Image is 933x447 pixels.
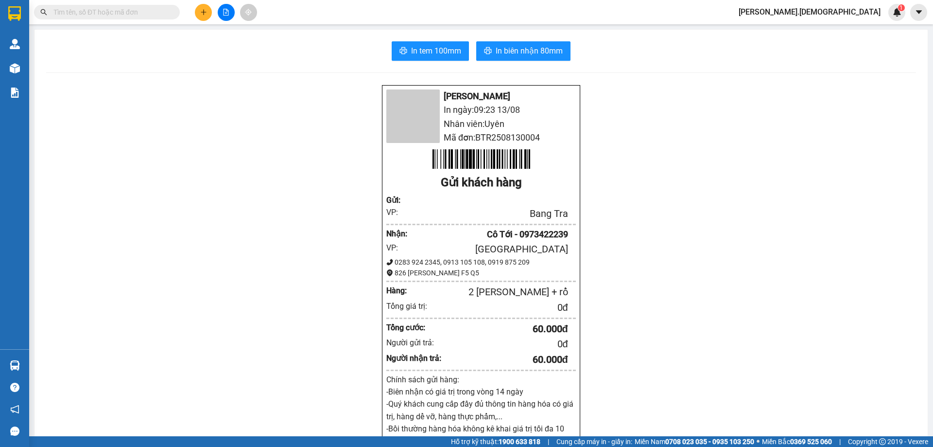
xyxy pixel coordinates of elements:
[451,436,540,447] span: Hỗ trợ kỹ thuật:
[910,4,927,21] button: caret-down
[442,337,568,352] div: 0 đ
[556,436,632,447] span: Cung cấp máy in - giấy in:
[10,63,20,73] img: warehouse-icon
[411,45,461,57] span: In tem 100mm
[386,269,393,276] span: environment
[386,259,393,266] span: phone
[386,242,410,254] div: VP:
[635,436,754,447] span: Miền Nam
[218,4,235,21] button: file-add
[386,228,410,240] div: Nhận :
[496,45,563,57] span: In biên nhận 80mm
[410,228,568,241] div: Cô Tới - 0973422239
[665,438,754,446] strong: 0708 023 035 - 0935 103 250
[893,8,901,17] img: icon-new-feature
[386,174,576,192] div: Gửi khách hàng
[899,4,903,11] span: 1
[195,4,212,21] button: plus
[410,242,568,257] div: [GEOGRAPHIC_DATA]
[386,398,576,422] p: -Quý khách cung cấp đầy đủ thông tin hàng hóa có giá trị, hàng dể vỡ, hàng thực phẩm,...
[8,6,21,21] img: logo-vxr
[757,440,760,444] span: ⚪️
[915,8,923,17] span: caret-down
[386,386,576,398] p: -Biên nhận có giá trị trong vòng 14 ngày
[10,39,20,49] img: warehouse-icon
[53,7,168,18] input: Tìm tên, số ĐT hoặc mã đơn
[386,423,576,447] p: -Bồi thường hàng hóa không kê khai giá trị tối đa 10 lần phí vận chuyển
[386,352,442,364] div: Người nhận trả:
[548,436,549,447] span: |
[386,337,442,349] div: Người gửi trả:
[386,194,410,206] div: Gửi :
[442,300,568,315] div: 0 đ
[10,88,20,98] img: solution-icon
[731,6,888,18] span: [PERSON_NAME].[DEMOGRAPHIC_DATA]
[386,117,576,131] li: Nhân viên: Uyên
[426,285,568,300] div: 2 [PERSON_NAME] + rổ
[442,322,568,337] div: 60.000 đ
[10,405,19,414] span: notification
[386,285,426,297] div: Hàng:
[898,4,905,11] sup: 1
[10,360,20,371] img: warehouse-icon
[386,374,576,386] div: Chính sách gửi hàng:
[386,206,410,218] div: VP:
[10,383,19,392] span: question-circle
[762,436,832,447] span: Miền Bắc
[386,322,442,334] div: Tổng cước:
[245,9,252,16] span: aim
[484,47,492,56] span: printer
[386,131,576,144] li: Mã đơn: BTR2508130004
[223,9,229,16] span: file-add
[879,438,886,445] span: copyright
[476,41,570,61] button: printerIn biên nhận 80mm
[10,427,19,436] span: message
[386,89,576,103] li: [PERSON_NAME]
[40,9,47,16] span: search
[410,206,568,221] div: Bang Tra
[392,41,469,61] button: printerIn tem 100mm
[399,47,407,56] span: printer
[200,9,207,16] span: plus
[499,438,540,446] strong: 1900 633 818
[386,103,576,117] li: In ngày: 09:23 13/08
[839,436,841,447] span: |
[790,438,832,446] strong: 0369 525 060
[386,300,442,312] div: Tổng giá trị:
[386,268,576,278] div: 826 [PERSON_NAME] F5 Q5
[386,257,576,268] div: 0283 924 2345, 0913 105 108, 0919 875 209
[240,4,257,21] button: aim
[442,352,568,367] div: 60.000 đ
